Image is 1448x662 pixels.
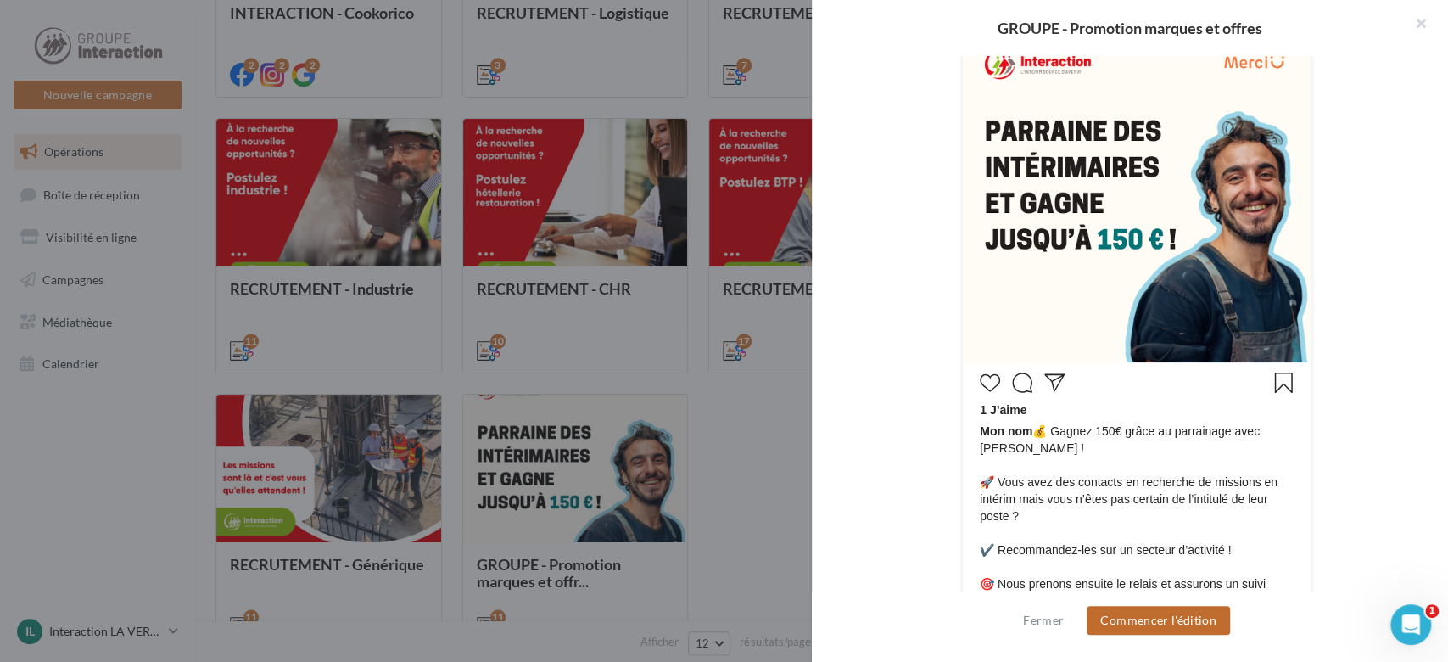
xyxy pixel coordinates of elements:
svg: Commenter [1012,373,1032,393]
button: Commencer l'édition [1087,606,1230,635]
button: Fermer [1016,610,1071,631]
div: 1 J’aime [980,401,1294,423]
svg: Enregistrer [1273,373,1294,393]
span: Mon nom [980,424,1032,438]
div: GROUPE - Promotion marques et offres [839,20,1421,36]
svg: J’aime [980,373,1000,393]
svg: Partager la publication [1044,373,1065,393]
span: 1 [1425,604,1439,618]
iframe: Intercom live chat [1390,604,1431,645]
